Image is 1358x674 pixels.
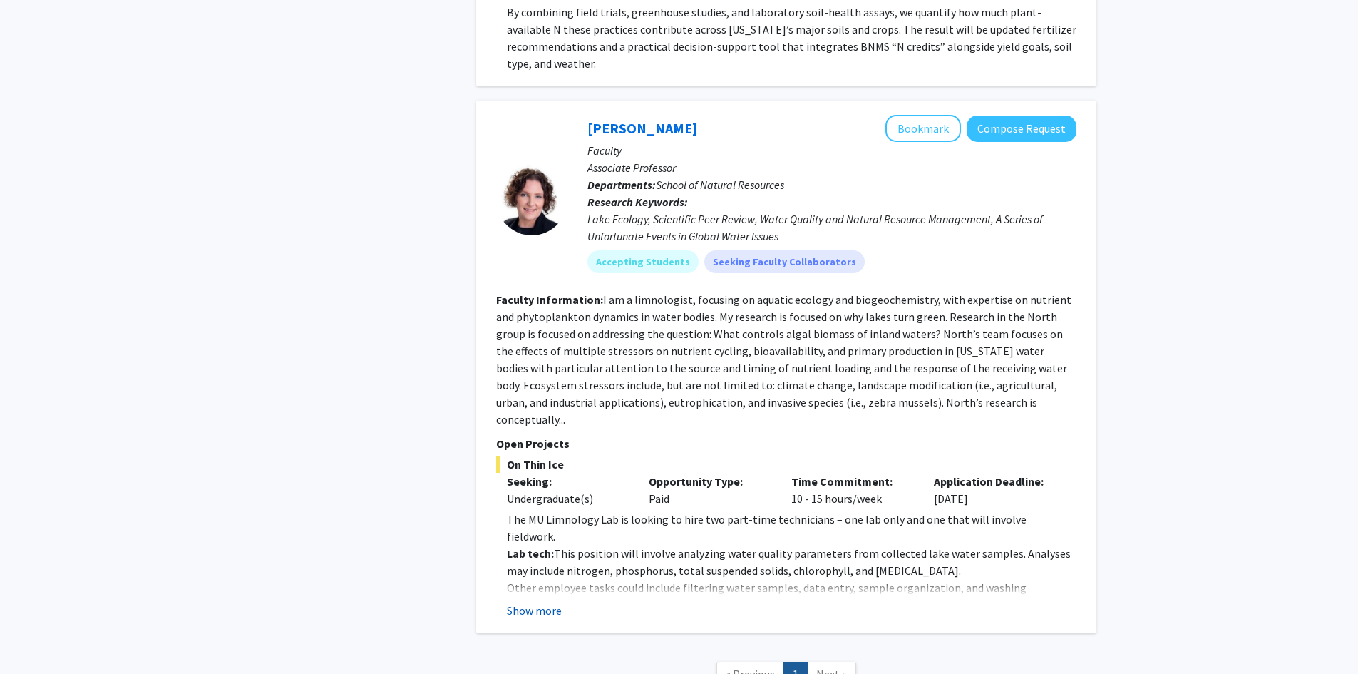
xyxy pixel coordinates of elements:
fg-read-more: I am a limnologist, focusing on aquatic ecology and biogeochemistry, with expertise on nutrient a... [496,292,1071,427]
p: Associate Professor [587,159,1076,176]
div: [DATE] [923,473,1066,507]
p: The MU Limnology Lab is looking to hire two part-time technicians – one lab only and one that wil... [507,511,1076,545]
button: Show more [507,602,562,619]
div: Undergraduate(s) [507,490,628,507]
b: Departments: [587,178,656,192]
p: Open Projects [496,435,1076,452]
span: On Thin Ice [496,456,1076,473]
div: 10 - 15 hours/week [781,473,923,507]
mat-chip: Seeking Faculty Collaborators [704,250,865,273]
p: Faculty [587,142,1076,159]
p: Opportunity Type: [649,473,770,490]
mat-chip: Accepting Students [587,250,699,273]
button: Compose Request to Rebecca North [967,116,1076,142]
iframe: Chat [11,610,61,663]
b: Research Keywords: [587,195,688,209]
p: Seeking: [507,473,628,490]
p: Time Commitment: [791,473,912,490]
a: [PERSON_NAME] [587,119,697,137]
div: Lake Ecology, Scientific Peer Review, Water Quality and Natural Resource Management, A Series of ... [587,210,1076,245]
p: Application Deadline: [934,473,1055,490]
p: By combining field trials, greenhouse studies, and laboratory soil-health assays, we quantify how... [507,4,1076,72]
div: Paid [638,473,781,507]
button: Add Rebecca North to Bookmarks [885,115,961,142]
strong: Lab tech: [507,546,554,561]
b: Faculty Information: [496,292,603,307]
p: This position will involve analyzing water quality parameters from collected lake water samples. ... [507,545,1076,579]
p: Other employee tasks could include filtering water samples, data entry, sample organization, and ... [507,579,1076,613]
span: School of Natural Resources [656,178,784,192]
